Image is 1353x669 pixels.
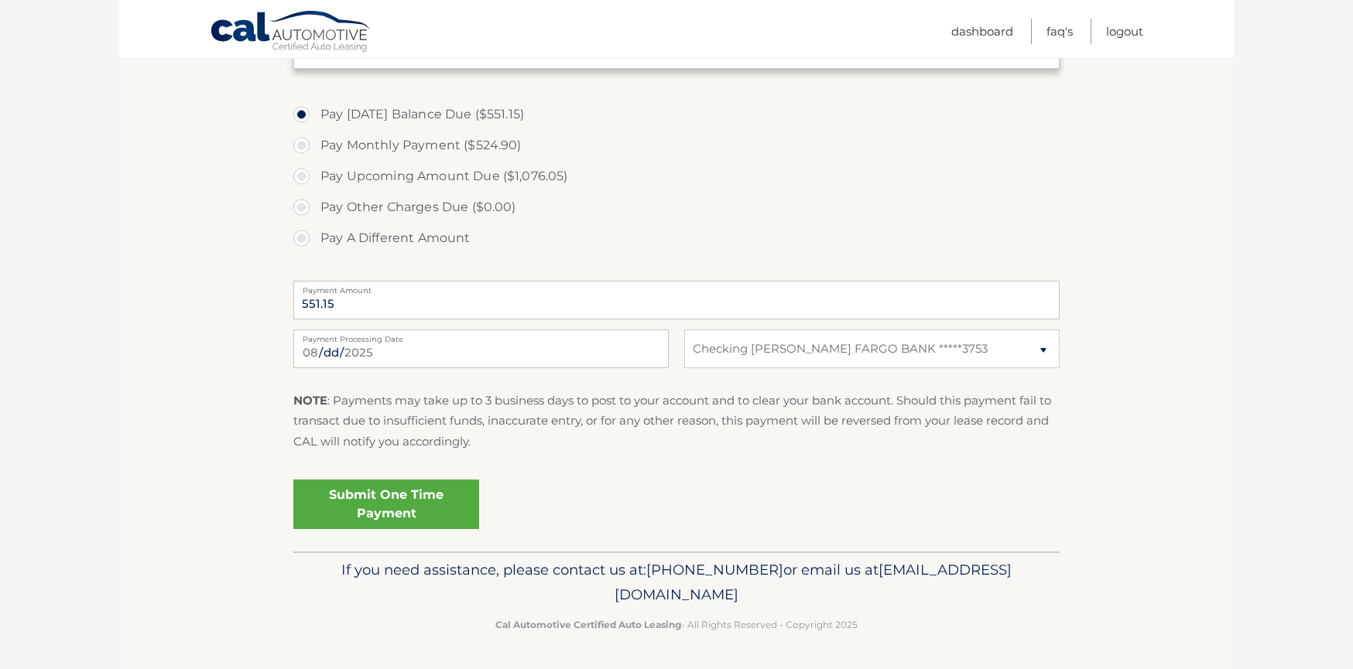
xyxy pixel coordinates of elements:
[303,558,1050,607] p: If you need assistance, please contact us at: or email us at
[293,329,669,368] input: Payment Date
[293,329,669,342] label: Payment Processing Date
[293,192,1060,223] label: Pay Other Charges Due ($0.00)
[1046,19,1073,44] a: FAQ's
[293,99,1060,130] label: Pay [DATE] Balance Due ($551.15)
[951,19,1013,44] a: Dashboard
[293,281,1060,293] label: Payment Amount
[1106,19,1143,44] a: Logout
[293,393,327,408] strong: NOTE
[293,391,1060,452] p: : Payments may take up to 3 business days to post to your account and to clear your bank account....
[646,561,783,579] span: [PHONE_NUMBER]
[293,480,479,529] a: Submit One Time Payment
[293,161,1060,192] label: Pay Upcoming Amount Due ($1,076.05)
[210,10,372,55] a: Cal Automotive
[293,130,1060,161] label: Pay Monthly Payment ($524.90)
[293,223,1060,254] label: Pay A Different Amount
[495,619,681,630] strong: Cal Automotive Certified Auto Leasing
[293,281,1060,319] input: Payment Amount
[303,616,1050,633] p: - All Rights Reserved - Copyright 2025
